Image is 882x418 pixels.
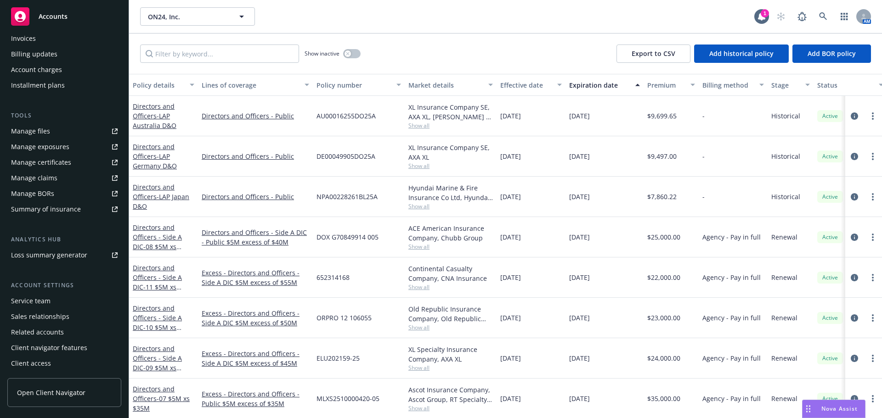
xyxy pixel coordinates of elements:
div: Invoices [11,31,36,46]
div: Manage certificates [11,155,71,170]
span: Historical [771,111,800,121]
span: Active [821,354,839,362]
span: Export to CSV [632,49,675,58]
span: [DATE] [500,232,521,242]
span: $22,000.00 [647,273,680,282]
a: Account charges [7,62,121,77]
div: XL Insurance Company SE, AXA XL, [PERSON_NAME] & [PERSON_NAME] Agency LLC [408,102,493,122]
span: ELU202159-25 [317,353,360,363]
span: Show all [408,122,493,129]
span: Show all [408,162,493,170]
span: ORPRO 12 106055 [317,313,372,323]
span: [DATE] [500,353,521,363]
button: Billing method [699,74,768,96]
a: more [867,393,878,404]
span: Agency - Pay in full [702,232,761,242]
span: [DATE] [569,111,590,121]
a: more [867,272,878,283]
span: Historical [771,151,800,161]
span: $24,000.00 [647,353,680,363]
span: $9,699.65 [647,111,677,121]
span: [DATE] [569,273,590,282]
button: Effective date [497,74,565,96]
a: more [867,353,878,364]
div: XL Specialty Insurance Company, AXA XL [408,345,493,364]
span: Show all [408,323,493,331]
span: Agency - Pay in full [702,273,761,282]
span: AU00016255DO25A [317,111,376,121]
a: Accounts [7,4,121,29]
span: 652314168 [317,273,350,282]
span: Renewal [771,353,797,363]
a: Directors and Officers - Side A DIC - Public $5M excess of $40M [202,228,309,247]
span: Renewal [771,232,797,242]
a: Directors and Officers - Public [202,192,309,201]
button: ON24, Inc. [140,7,255,26]
button: Premium [644,74,699,96]
span: NPA00228261BL25A [317,192,378,201]
span: DE00049905DO25A [317,151,375,161]
span: [DATE] [500,313,521,323]
div: Loss summary generator [11,248,87,262]
a: Report a Bug [793,7,811,26]
div: 1 [761,9,769,17]
a: circleInformation [849,151,860,162]
div: Billing method [702,80,754,90]
span: [DATE] [569,353,590,363]
span: Show all [408,243,493,251]
span: $23,000.00 [647,313,680,323]
button: Lines of coverage [198,74,313,96]
span: Show inactive [305,50,339,57]
a: Directors and Officers [133,102,176,130]
span: [DATE] [569,151,590,161]
a: Directors and Officers - Side A DIC [133,223,182,261]
span: - 11 $5M xs $55M Excess Side A [133,283,193,301]
div: Account settings [7,281,121,290]
div: Expiration date [569,80,630,90]
span: Nova Assist [821,405,858,412]
span: Agency - Pay in full [702,313,761,323]
span: Add historical policy [709,49,774,58]
span: Agency - Pay in full [702,353,761,363]
a: Excess - Directors and Officers - Side A DIC $5M excess of $55M [202,268,309,287]
a: more [867,191,878,202]
div: Billing updates [11,47,57,61]
a: Directors and Officers - Side A DIC [133,263,193,301]
a: Directors and Officers [133,142,177,170]
a: Manage files [7,124,121,139]
a: Invoices [7,31,121,46]
button: Expiration date [565,74,644,96]
a: Switch app [835,7,854,26]
button: Add BOR policy [792,45,871,63]
a: more [867,312,878,323]
button: Policy details [129,74,198,96]
span: Active [821,112,839,120]
div: Drag to move [803,400,814,418]
span: Show all [408,202,493,210]
div: Client navigator features [11,340,87,355]
button: Market details [405,74,497,96]
div: Policy number [317,80,391,90]
span: [DATE] [500,111,521,121]
a: circleInformation [849,353,860,364]
div: Related accounts [11,325,64,340]
span: Active [821,273,839,282]
span: Manage exposures [7,139,121,154]
span: Active [821,395,839,403]
div: Manage claims [11,171,57,185]
button: Export to CSV [616,45,690,63]
span: DOX G70849914 005 [317,232,379,242]
a: circleInformation [849,393,860,404]
button: Nova Assist [802,400,865,418]
span: Show all [408,364,493,372]
span: - [702,111,705,121]
div: Stage [771,80,800,90]
div: Service team [11,294,51,308]
span: Renewal [771,273,797,282]
div: Continental Casualty Company, CNA Insurance [408,264,493,283]
a: more [867,111,878,122]
div: Tools [7,111,121,120]
span: Active [821,314,839,322]
span: $9,497.00 [647,151,677,161]
span: ON24, Inc. [148,12,227,22]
